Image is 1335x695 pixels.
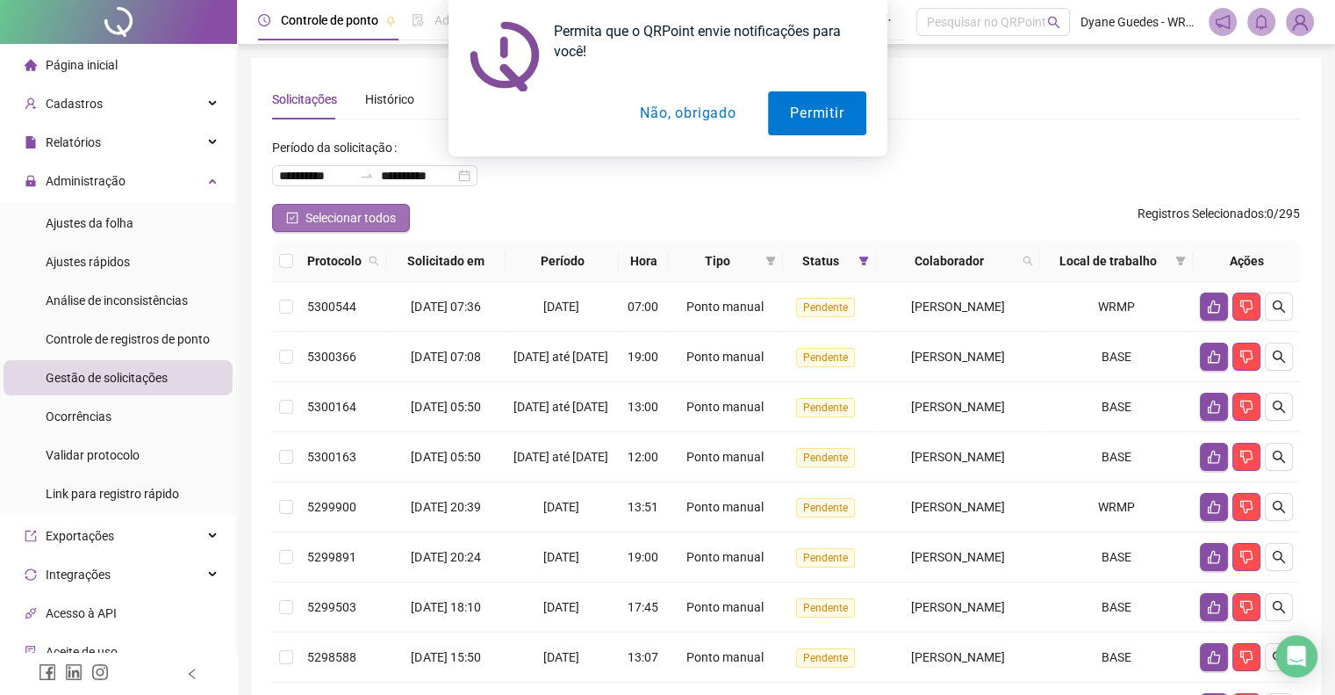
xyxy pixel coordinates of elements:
span: [DATE] até [DATE] [513,350,608,364]
span: [PERSON_NAME] [911,650,1005,664]
span: [DATE] 05:50 [411,450,480,464]
span: Tipo [676,251,758,271]
span: 5299900 [307,500,356,514]
span: [DATE] 15:50 [411,650,480,664]
span: [PERSON_NAME] [911,450,1005,464]
span: Ponto manual [685,400,763,414]
span: dislike [1239,600,1253,614]
span: search [365,248,383,274]
th: Solicitado em [386,241,506,282]
span: Pendente [796,498,855,518]
span: search [1023,256,1033,266]
span: Status [790,251,851,271]
span: api [25,607,37,619]
span: Pendente [796,598,855,618]
span: filter [1175,256,1186,266]
td: BASE [1040,532,1193,583]
span: search [1272,450,1286,464]
span: check-square [286,212,298,224]
span: Ponto manual [685,350,763,364]
span: [DATE] até [DATE] [513,450,608,464]
span: Pendente [796,548,855,568]
span: Link para registro rápido [46,487,179,501]
span: Exportações [46,529,114,543]
td: BASE [1040,583,1193,633]
span: like [1207,650,1221,664]
span: : 0 / 295 [1138,204,1300,232]
span: Pendente [796,298,855,317]
span: search [1272,650,1286,664]
span: Ponto manual [685,300,763,314]
span: [DATE] [543,650,579,664]
span: like [1207,500,1221,514]
span: Acesso à API [46,606,117,620]
td: WRMP [1040,282,1193,332]
span: left [186,668,198,680]
span: like [1207,550,1221,564]
span: dislike [1239,450,1253,464]
span: search [1272,300,1286,314]
td: BASE [1040,633,1193,683]
span: like [1207,400,1221,414]
span: 13:51 [628,500,658,514]
span: 5299891 [307,550,356,564]
span: dislike [1239,350,1253,364]
span: like [1207,450,1221,464]
div: Permita que o QRPoint envie notificações para você! [540,21,866,62]
span: [DATE] 05:50 [411,400,480,414]
th: Hora [619,241,669,282]
span: Gestão de solicitações [46,371,168,385]
span: search [1272,550,1286,564]
span: Validar protocolo [46,448,140,462]
span: Integrações [46,568,111,582]
span: audit [25,646,37,658]
span: Protocolo [307,251,362,271]
span: [DATE] 07:36 [411,300,480,314]
td: BASE [1040,432,1193,482]
span: 17:45 [628,600,658,614]
div: Ações [1200,251,1293,271]
span: 13:07 [628,650,658,664]
span: filter [858,256,869,266]
span: [DATE] [543,300,579,314]
span: Colaborador [883,251,1016,271]
span: search [1272,350,1286,364]
span: Análise de inconsistências [46,293,188,308]
span: Ajustes da folha [46,216,133,230]
td: BASE [1040,382,1193,432]
span: 19:00 [628,550,658,564]
th: Período [506,241,620,282]
span: search [1272,400,1286,414]
span: Pendente [796,398,855,417]
span: [DATE] [543,500,579,514]
span: Pendente [796,348,855,367]
span: dislike [1239,500,1253,514]
span: instagram [91,663,109,681]
span: search [1272,500,1286,514]
span: Administração [46,174,126,188]
span: Local de trabalho [1047,251,1168,271]
span: [PERSON_NAME] [911,600,1005,614]
span: dislike [1239,650,1253,664]
button: Permitir [768,91,865,135]
span: Aceite de uso [46,645,118,659]
div: Open Intercom Messenger [1275,635,1317,677]
span: [DATE] 20:39 [411,500,480,514]
span: 5300366 [307,350,356,364]
span: [DATE] [543,550,579,564]
span: Ocorrências [46,409,111,424]
span: to [360,169,374,183]
span: [DATE] 20:24 [411,550,480,564]
td: WRMP [1040,482,1193,532]
span: 5300544 [307,300,356,314]
span: 5299503 [307,600,356,614]
span: search [369,256,379,266]
span: 07:00 [628,300,658,314]
span: 13:00 [628,400,658,414]
span: like [1207,300,1221,314]
span: Ponto manual [685,450,763,464]
span: [PERSON_NAME] [911,300,1005,314]
span: Ponto manual [685,650,763,664]
span: filter [855,248,872,274]
span: facebook [39,663,56,681]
